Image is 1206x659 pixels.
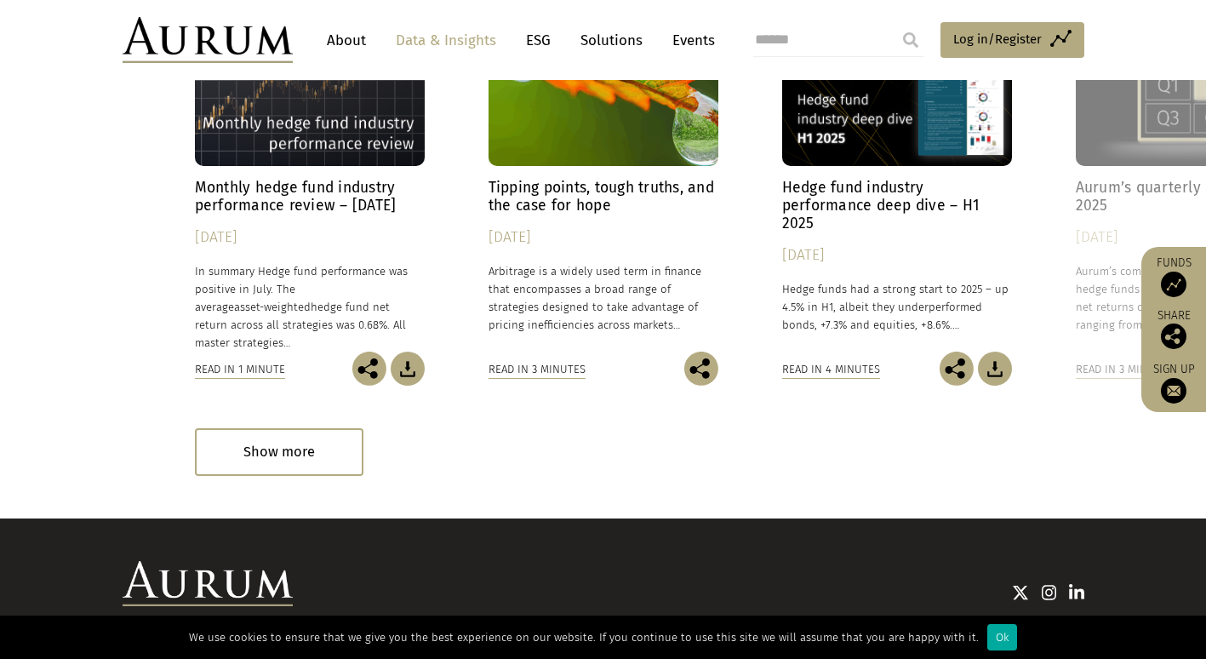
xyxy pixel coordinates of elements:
a: Funds [1150,255,1197,297]
div: Ok [987,624,1017,650]
img: Twitter icon [1012,584,1029,601]
input: Submit [894,23,928,57]
a: Events [664,25,715,56]
a: Data & Insights [387,25,505,56]
p: Arbitrage is a widely used term in finance that encompasses a broad range of strategies designed ... [489,262,718,335]
h4: Hedge fund industry performance deep dive – H1 2025 [782,179,1012,232]
div: Share [1150,310,1197,349]
p: In summary Hedge fund performance was positive in July. The average hedge fund net return across ... [195,262,425,352]
div: [DATE] [782,244,1012,267]
img: Access Funds [1161,272,1186,297]
p: Hedge funds had a strong start to 2025 – up 4.5% in H1, albeit they underperformed bonds, +7.3% a... [782,280,1012,334]
img: Aurum Logo [123,561,293,607]
a: ESG [517,25,559,56]
img: Share this post [940,352,974,386]
span: Log in/Register [953,29,1042,49]
a: Log in/Register [940,22,1084,58]
div: Read in 3 minutes [489,360,586,379]
a: Hedge Fund Data Hedge fund industry performance deep dive – H1 2025 [DATE] Hedge funds had a stro... [782,22,1012,352]
div: [DATE] [489,226,718,249]
a: Solutions [572,25,651,56]
img: Linkedin icon [1069,584,1084,601]
span: asset-weighted [234,301,311,313]
img: Share this post [1161,324,1186,349]
h4: Monthly hedge fund industry performance review – [DATE] [195,179,425,215]
img: Download Article [391,352,425,386]
a: Hedge Fund Data Monthly hedge fund industry performance review – [DATE] [DATE] In summary Hedge f... [195,22,425,352]
img: Share this post [684,352,718,386]
img: Share this post [352,352,386,386]
img: Download Article [978,352,1012,386]
img: Instagram icon [1042,584,1057,601]
img: Sign up to our newsletter [1161,378,1186,404]
div: Read in 1 minute [195,360,285,379]
div: Read in 4 minutes [782,360,880,379]
a: About [318,25,374,56]
a: Insights Tipping points, tough truths, and the case for hope [DATE] Arbitrage is a widely used te... [489,22,718,352]
img: Aurum [123,17,293,63]
div: Show more [195,428,363,475]
a: Sign up [1150,362,1197,404]
h4: Tipping points, tough truths, and the case for hope [489,179,718,215]
div: [DATE] [195,226,425,249]
div: Read in 3 minutes [1076,360,1173,379]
